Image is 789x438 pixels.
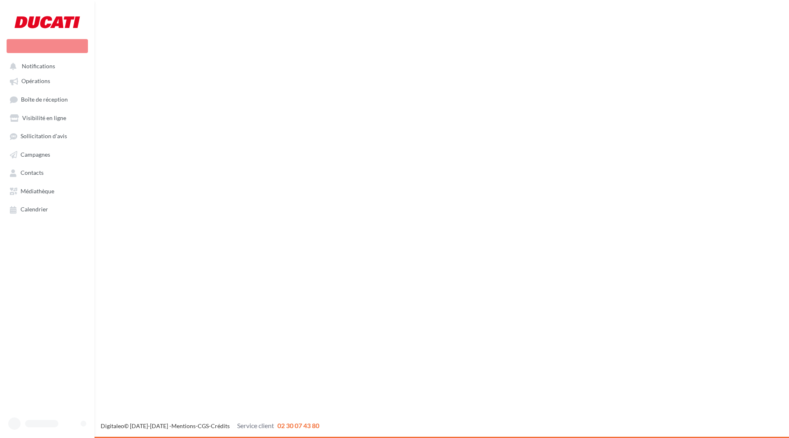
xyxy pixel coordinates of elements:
a: Opérations [5,73,90,88]
span: © [DATE]-[DATE] - - - [101,422,319,429]
span: Contacts [21,169,44,176]
a: Sollicitation d'avis [5,128,90,143]
a: Crédits [211,422,230,429]
a: Digitaleo [101,422,124,429]
a: Boîte de réception [5,92,90,107]
span: Campagnes [21,151,50,158]
a: Mentions [171,422,196,429]
span: Visibilité en ligne [22,114,66,121]
span: Médiathèque [21,188,54,195]
span: Calendrier [21,206,48,213]
span: 02 30 07 43 80 [277,422,319,429]
span: Boîte de réception [21,96,68,103]
a: Visibilité en ligne [5,110,90,125]
span: Notifications [22,63,55,70]
a: Calendrier [5,202,90,216]
a: Campagnes [5,147,90,162]
span: Sollicitation d'avis [21,133,67,140]
div: Nouvelle campagne [7,39,88,53]
span: Opérations [21,78,50,85]
a: CGS [198,422,209,429]
a: Médiathèque [5,183,90,198]
span: Service client [237,422,274,429]
a: Contacts [5,165,90,180]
